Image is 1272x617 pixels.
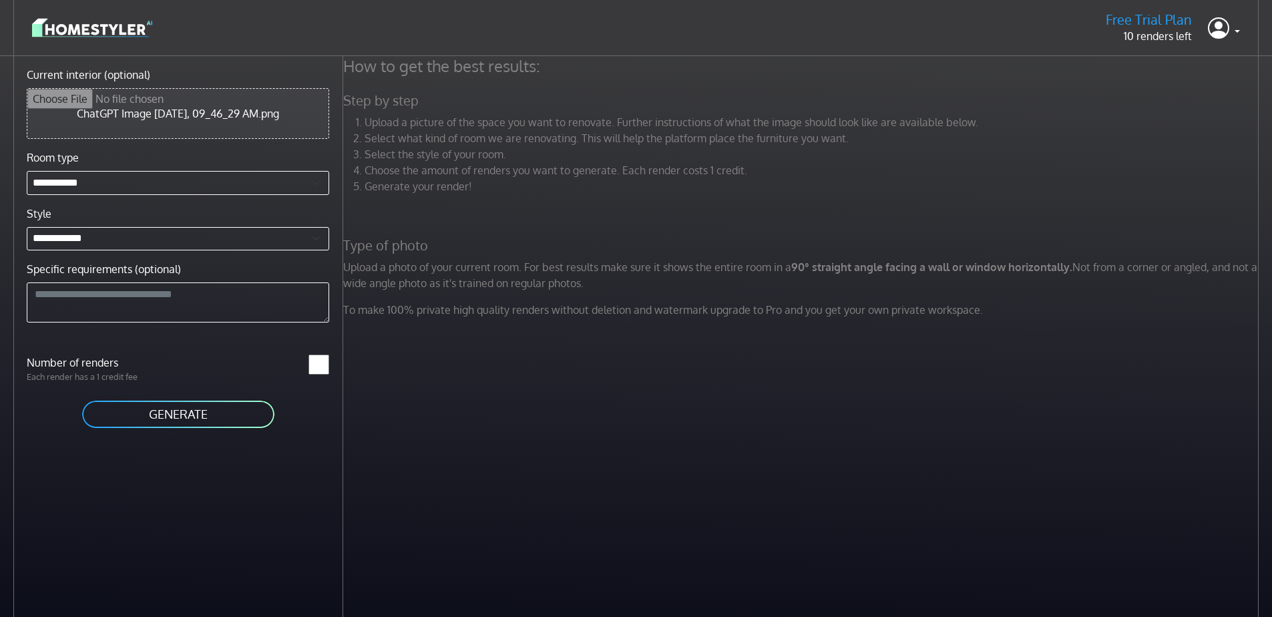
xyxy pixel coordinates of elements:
button: GENERATE [81,399,276,429]
li: Select what kind of room we are renovating. This will help the platform place the furniture you w... [365,130,1262,146]
label: Room type [27,150,79,166]
label: Number of renders [19,355,178,371]
li: Choose the amount of renders you want to generate. Each render costs 1 credit. [365,162,1262,178]
li: Upload a picture of the space you want to renovate. Further instructions of what the image should... [365,114,1262,130]
label: Style [27,206,51,222]
img: logo-3de290ba35641baa71223ecac5eacb59cb85b4c7fdf211dc9aaecaaee71ea2f8.svg [32,16,152,39]
li: Generate your render! [365,178,1262,194]
strong: 90° straight angle facing a wall or window horizontally. [791,260,1072,274]
h4: How to get the best results: [335,56,1270,76]
p: To make 100% private high quality renders without deletion and watermark upgrade to Pro and you g... [335,302,1270,318]
li: Select the style of your room. [365,146,1262,162]
h5: Step by step [335,92,1270,109]
label: Current interior (optional) [27,67,150,83]
p: Upload a photo of your current room. For best results make sure it shows the entire room in a Not... [335,259,1270,291]
h5: Free Trial Plan [1106,11,1192,28]
label: Specific requirements (optional) [27,261,181,277]
p: 10 renders left [1106,28,1192,44]
p: Each render has a 1 credit fee [19,371,178,383]
h5: Type of photo [335,237,1270,254]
